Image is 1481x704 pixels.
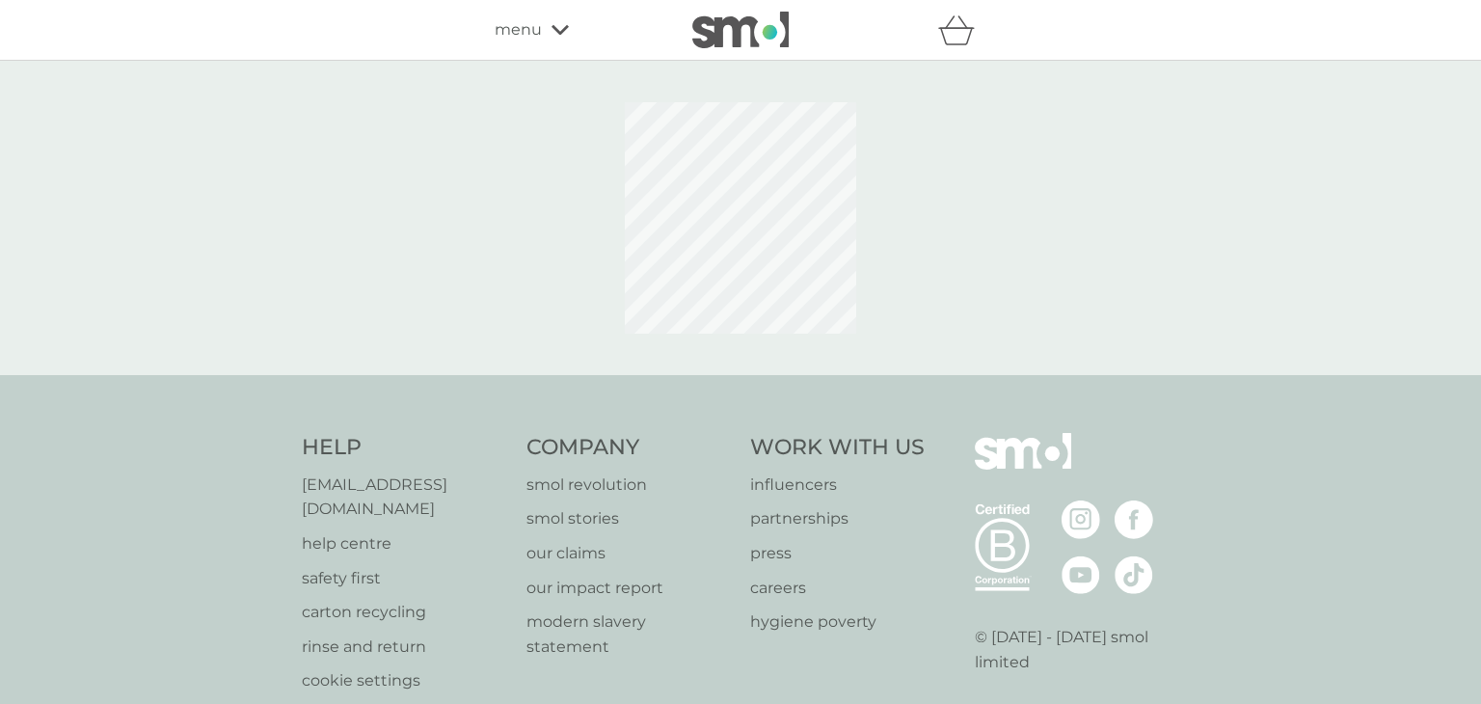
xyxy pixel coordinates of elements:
span: menu [495,17,542,42]
a: press [750,541,925,566]
a: [EMAIL_ADDRESS][DOMAIN_NAME] [302,473,507,522]
img: smol [692,12,789,48]
img: visit the smol Instagram page [1062,501,1100,539]
a: careers [750,576,925,601]
a: our claims [526,541,732,566]
h4: Company [526,433,732,463]
img: smol [975,433,1071,499]
img: visit the smol Youtube page [1062,555,1100,594]
a: safety first [302,566,507,591]
div: basket [938,11,986,49]
a: carton recycling [302,600,507,625]
h4: Work With Us [750,433,925,463]
h4: Help [302,433,507,463]
a: rinse and return [302,635,507,660]
a: hygiene poverty [750,609,925,635]
p: © [DATE] - [DATE] smol limited [975,625,1180,674]
a: partnerships [750,506,925,531]
a: influencers [750,473,925,498]
img: visit the smol Tiktok page [1115,555,1153,594]
img: visit the smol Facebook page [1115,501,1153,539]
a: our impact report [526,576,732,601]
a: smol revolution [526,473,732,498]
a: smol stories [526,506,732,531]
a: modern slavery statement [526,609,732,659]
a: cookie settings [302,668,507,693]
a: help centre [302,531,507,556]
